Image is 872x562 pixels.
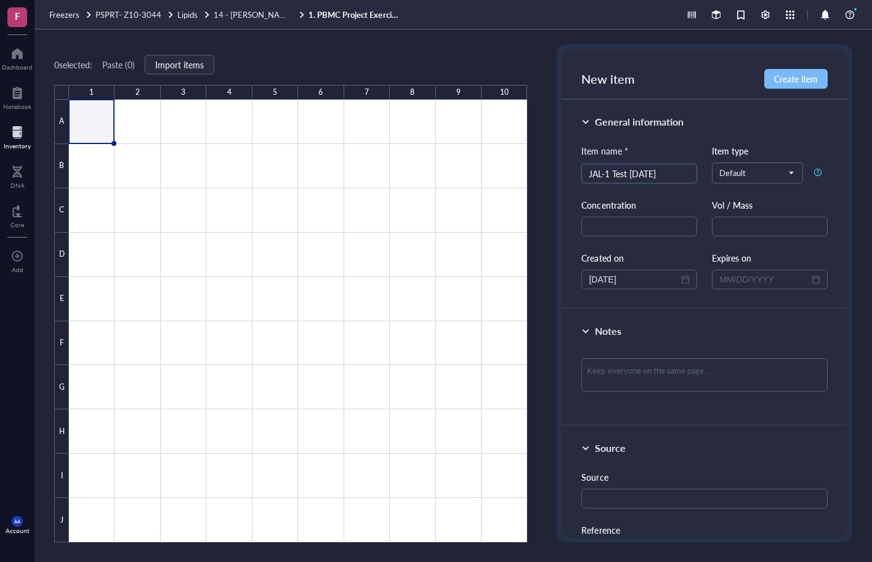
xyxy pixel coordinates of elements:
div: 1 [89,85,94,100]
span: Create item [774,74,818,84]
span: AA [14,519,20,524]
a: Freezers [49,9,93,20]
span: New item [581,70,635,87]
div: DNA [10,182,25,189]
div: Item type [712,144,828,158]
div: J [54,498,69,542]
div: 10 [500,85,509,100]
div: G [54,365,69,409]
div: Notebook [3,103,31,110]
a: Inventory [4,122,31,150]
div: Account [6,527,30,534]
div: 6 [318,85,323,100]
div: 5 [273,85,277,100]
div: C [54,188,69,233]
div: H [54,409,69,454]
div: Source [595,441,626,456]
a: Core [10,201,24,228]
div: Source [581,470,828,484]
div: B [54,144,69,188]
div: 9 [456,85,461,100]
span: F [15,8,20,23]
div: 8 [410,85,414,100]
div: 0 selected: [54,58,92,71]
button: Create item [764,69,828,89]
div: Core [10,221,24,228]
div: Dashboard [2,63,33,71]
div: Reference [581,523,828,537]
span: Import items [155,60,204,70]
div: Concentration [581,198,697,212]
div: A [54,100,69,144]
div: Created on [581,251,697,265]
div: Add [12,266,23,273]
span: 14 - [PERSON_NAME]/[PERSON_NAME] [214,9,362,20]
div: Notes [595,324,621,339]
div: 3 [181,85,185,100]
div: 7 [365,85,369,100]
a: Dashboard [2,44,33,71]
div: 2 [135,85,140,100]
div: D [54,233,69,277]
span: PSPRT- Z10-3044 [95,9,161,20]
a: DNA [10,162,25,189]
div: General information [595,114,684,129]
div: Item name [581,144,628,158]
a: Notebook [3,83,31,110]
div: Inventory [4,142,31,150]
div: Vol / Mass [712,198,828,212]
div: I [54,454,69,498]
div: 4 [227,85,232,100]
span: Default [719,167,793,179]
div: E [54,277,69,321]
span: Freezers [49,9,79,20]
a: PSPRT- Z10-3044 [95,9,175,20]
a: Lipids14 - [PERSON_NAME]/[PERSON_NAME] [177,9,306,20]
a: 1. PBMC Project Exercise Pilot [309,9,401,20]
span: Lipids [177,9,198,20]
button: Import items [145,55,214,74]
div: F [54,321,69,366]
button: Paste (0) [102,55,135,74]
input: MM/DD/YYYY [719,273,809,286]
div: Expires on [712,251,828,265]
input: MM/DD/YYYY [589,273,679,286]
